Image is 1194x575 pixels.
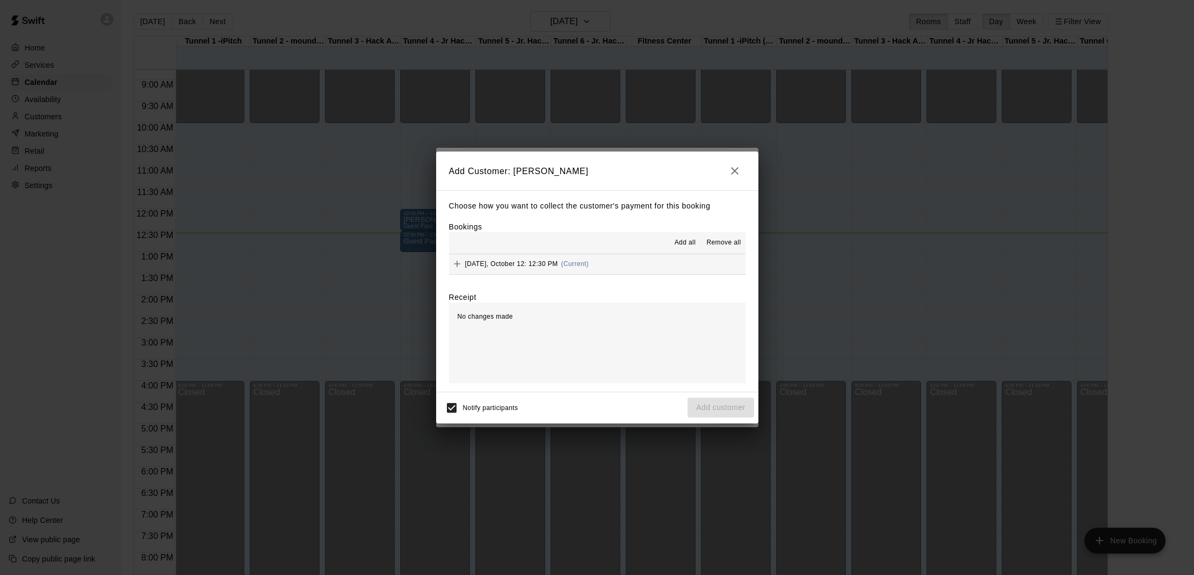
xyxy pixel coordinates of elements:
[449,260,465,268] span: Add
[706,238,741,248] span: Remove all
[449,254,746,274] button: Add[DATE], October 12: 12:30 PM(Current)
[465,260,558,268] span: [DATE], October 12: 12:30 PM
[449,222,482,231] label: Bookings
[449,199,746,213] p: Choose how you want to collect the customer's payment for this booking
[561,260,589,268] span: (Current)
[675,238,696,248] span: Add all
[702,234,745,251] button: Remove all
[463,404,518,412] span: Notify participants
[458,313,513,320] span: No changes made
[436,152,758,190] h2: Add Customer: [PERSON_NAME]
[449,292,476,303] label: Receipt
[668,234,702,251] button: Add all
